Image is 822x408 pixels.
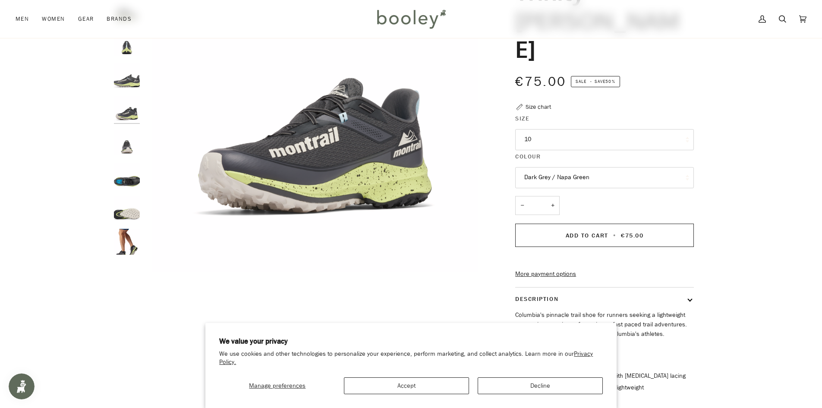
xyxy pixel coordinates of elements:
span: Size [515,114,529,123]
span: Sale [576,78,586,85]
button: + [546,196,560,215]
p: Columbia's pinnacle trail shoe for runners seeking a lightweight responsive experience for racing... [515,310,694,338]
span: Women [42,15,65,23]
img: Columbia Men's Montrail Trinity AG II Dark Grey / Napa Green - Booley Galway [114,196,140,221]
span: Add to Cart [566,231,608,240]
button: Add to Cart • €75.00 [515,224,694,247]
button: 10 [515,129,694,150]
img: Columbia Men's Montrail Trinity AG II Dark Grey / Napa Green - Booley Galway [114,163,140,189]
div: Size chart [526,102,551,111]
img: Booley [373,6,449,32]
a: More payment options [515,269,694,279]
input: Quantity [515,196,560,215]
span: Men [16,15,29,23]
span: 50% [605,78,615,85]
img: Columbia Men's Montrail Trinity AG II Dark Grey / Napa Green - Booley Galway [114,96,140,122]
a: Privacy Policy. [219,350,593,366]
span: Save [571,76,620,87]
img: Columbia Men's Montrail Trinity AG II Dark Grey / Napa Green - Booley Galway [114,229,140,255]
img: Columbia Men's Montrail Trinity AG II Dark Grey / Napa Green - Booley Galway [114,30,140,56]
button: Description [515,288,694,310]
span: €75.00 [621,231,643,240]
button: − [515,196,529,215]
em: • [588,78,595,85]
span: Colour [515,152,541,161]
img: Columbia Men's Montrail Trinity AG II Dark Grey / Napa Green - Booley Galway [114,63,140,89]
span: • [611,231,619,240]
button: Manage preferences [219,377,335,394]
button: Decline [478,377,603,394]
button: Accept [344,377,469,394]
span: Manage preferences [249,382,305,390]
h2: We value your privacy [219,337,603,346]
span: Brands [107,15,132,23]
p: We use cookies and other technologies to personalize your experience, perform marketing, and coll... [219,350,603,367]
img: Columbia Men's Montrail Trinity AG II Dark Grey / Napa Green - Booley Galway [114,130,140,155]
button: Dark Grey / Napa Green [515,167,694,188]
iframe: Button to open loyalty program pop-up [9,373,35,399]
span: €75.00 [515,73,566,91]
span: Gear [78,15,94,23]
